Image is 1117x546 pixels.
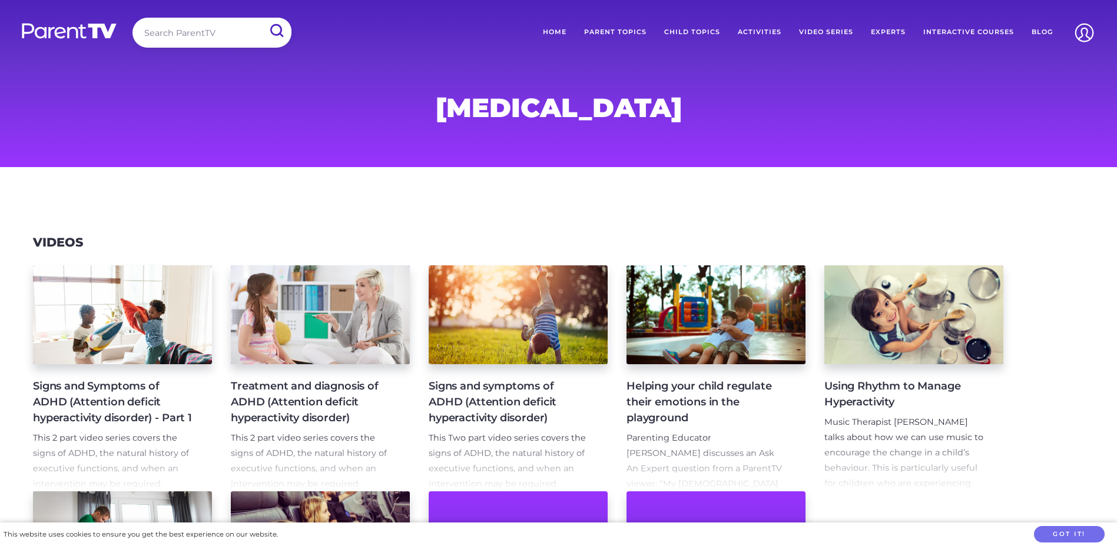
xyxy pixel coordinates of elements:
[33,378,193,426] h4: Signs and Symptoms of ADHD (Attention deficit hyperactivity disorder) - Part 1
[429,431,589,492] p: This Two part video series covers the signs of ADHD, the natural history of executive functions, ...
[33,431,193,492] p: This 2 part video series covers the signs of ADHD, the natural history of executive functions, an...
[862,18,914,47] a: Experts
[824,415,985,507] p: Music Therapist [PERSON_NAME] talks about how we can use music to encourage the change in a child...
[824,265,1003,491] a: Using Rhythm to Manage Hyperactivity Music Therapist [PERSON_NAME] talks about how we can use mus...
[1034,526,1105,543] button: Got it!
[4,528,278,541] div: This website uses cookies to ensure you get the best experience on our website.
[534,18,575,47] a: Home
[33,265,212,491] a: Signs and Symptoms of ADHD (Attention deficit hyperactivity disorder) - Part 1 This 2 part video ...
[1069,18,1099,48] img: Account
[1023,18,1062,47] a: Blog
[429,265,608,491] a: Signs and symptoms of ADHD (Attention deficit hyperactivity disorder) This Two part video series ...
[627,265,806,491] a: Helping your child regulate their emotions in the playground Parenting Educator [PERSON_NAME] dis...
[231,431,391,492] p: This 2 part video series covers the signs of ADHD, the natural history of executive functions, an...
[729,18,790,47] a: Activities
[231,265,410,491] a: Treatment and diagnosis of ADHD (Attention deficit hyperactivity disorder) This 2 part video seri...
[429,378,589,426] h4: Signs and symptoms of ADHD (Attention deficit hyperactivity disorder)
[261,18,291,44] input: Submit
[231,378,391,426] h4: Treatment and diagnosis of ADHD (Attention deficit hyperactivity disorder)
[132,18,291,48] input: Search ParentTV
[21,22,118,39] img: parenttv-logo-white.4c85aaf.svg
[790,18,862,47] a: Video Series
[575,18,655,47] a: Parent Topics
[275,96,843,119] h1: [MEDICAL_DATA]
[914,18,1023,47] a: Interactive Courses
[627,378,787,426] h4: Helping your child regulate their emotions in the playground
[33,235,83,250] h3: Videos
[655,18,729,47] a: Child Topics
[824,378,985,410] h4: Using Rhythm to Manage Hyperactivity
